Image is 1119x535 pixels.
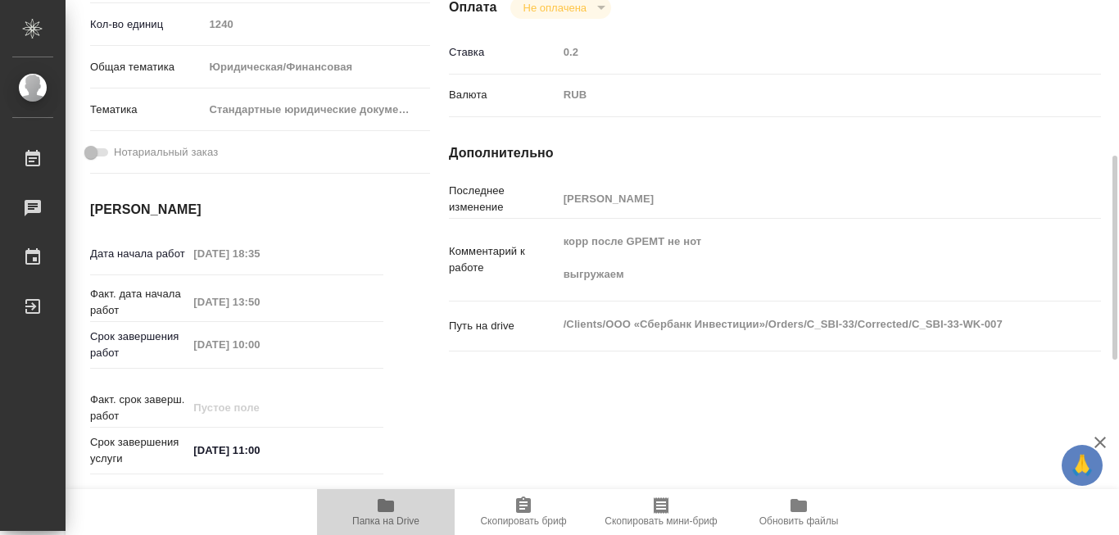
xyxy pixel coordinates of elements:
span: 🙏 [1068,448,1096,483]
input: Пустое поле [558,187,1047,211]
p: Срок завершения работ [90,329,188,361]
p: Комментарий к работе [449,243,558,276]
input: Пустое поле [188,333,331,356]
p: Кол-во единиц [90,16,203,33]
div: RUB [558,81,1047,109]
input: Пустое поле [188,242,331,265]
button: Не оплачена [519,1,591,15]
span: Обновить файлы [759,515,839,527]
button: Скопировать бриф [455,489,592,535]
button: 🙏 [1062,445,1103,486]
textarea: /Clients/ООО «Сбербанк Инвестиции»/Orders/C_SBI-33/Corrected/C_SBI-33-WK-007 [558,311,1047,338]
p: Ставка [449,44,558,61]
p: Путь на drive [449,318,558,334]
input: Пустое поле [203,12,430,36]
p: Тематика [90,102,203,118]
p: Факт. дата начала работ [90,286,188,319]
input: Пустое поле [558,40,1047,64]
input: ✎ Введи что-нибудь [188,438,331,462]
h4: Дополнительно [449,143,1101,163]
p: Последнее изменение [449,183,558,215]
p: Дата начала работ [90,246,188,262]
button: Скопировать мини-бриф [592,489,730,535]
p: Факт. срок заверш. работ [90,392,188,424]
p: Валюта [449,87,558,103]
button: Папка на Drive [317,489,455,535]
span: Нотариальный заказ [114,144,218,161]
h4: [PERSON_NAME] [90,200,383,220]
textarea: корр после GPEMT не нот выгружаем [558,228,1047,288]
p: Общая тематика [90,59,203,75]
p: Срок завершения услуги [90,434,188,467]
button: Обновить файлы [730,489,868,535]
span: Скопировать мини-бриф [605,515,717,527]
div: Стандартные юридические документы, договоры, уставы [203,96,430,124]
span: Папка на Drive [352,515,419,527]
span: Скопировать бриф [480,515,566,527]
input: Пустое поле [188,290,331,314]
div: Юридическая/Финансовая [203,53,430,81]
input: Пустое поле [188,396,331,419]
